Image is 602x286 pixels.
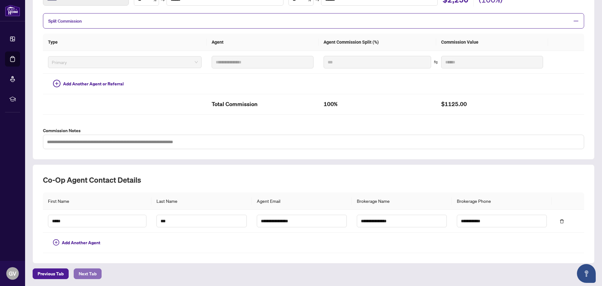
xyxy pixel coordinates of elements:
img: logo [5,5,20,16]
button: Open asap [577,264,596,283]
button: Previous Tab [33,268,69,279]
span: Primary [52,57,198,67]
h2: $1125.00 [441,99,543,109]
th: Type [43,34,207,51]
th: First Name [43,192,151,210]
span: Add Another Agent [62,239,100,246]
span: delete [560,219,564,224]
span: Add Another Agent or Referral [63,80,124,87]
th: Brokerage Name [352,192,452,210]
th: Agent Commission Split (%) [319,34,436,51]
span: Previous Tab [38,269,64,279]
span: Split Commission [48,18,82,24]
h2: 100% [324,99,431,109]
span: plus-circle [53,239,59,246]
button: Add Another Agent or Referral [48,79,129,89]
div: Split Commission [43,13,584,29]
label: Commission Notes [43,127,584,134]
th: Agent Email [252,192,352,210]
th: Last Name [151,192,251,210]
span: GV [9,269,16,278]
span: minus [573,18,579,24]
span: Next Tab [79,269,97,279]
h2: Total Commission [212,99,314,109]
th: Agent [207,34,319,51]
th: Brokerage Phone [452,192,552,210]
th: Commission Value [436,34,548,51]
h2: Co-op Agent Contact Details [43,175,584,185]
button: Add Another Agent [48,238,105,248]
span: plus-circle [53,80,61,87]
button: Next Tab [74,268,102,279]
span: swap [434,60,438,64]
